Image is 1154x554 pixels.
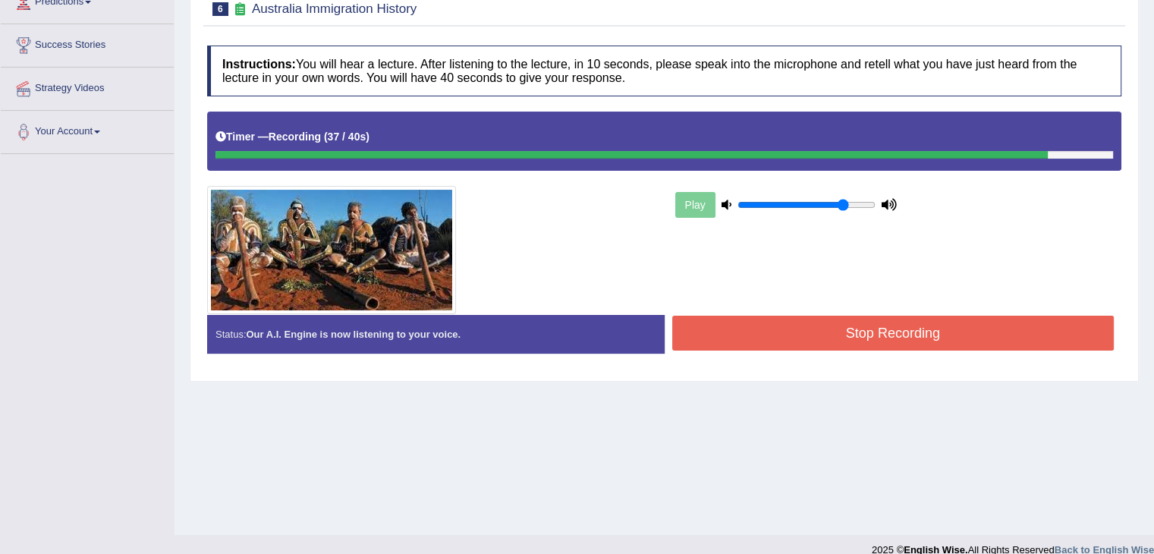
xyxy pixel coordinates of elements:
[207,46,1121,96] h4: You will hear a lecture. After listening to the lecture, in 10 seconds, please speak into the mic...
[232,2,248,17] small: Exam occurring question
[366,131,369,143] b: )
[672,316,1115,351] button: Stop Recording
[212,2,228,16] span: 6
[215,131,369,143] h5: Timer —
[324,131,328,143] b: (
[252,2,417,16] small: Australia Immigration History
[246,329,461,340] strong: Our A.I. Engine is now listening to your voice.
[1,24,174,62] a: Success Stories
[1,68,174,105] a: Strategy Videos
[328,131,366,143] b: 37 / 40s
[207,315,665,354] div: Status:
[222,58,296,71] b: Instructions:
[1,111,174,149] a: Your Account
[269,131,321,143] b: Recording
